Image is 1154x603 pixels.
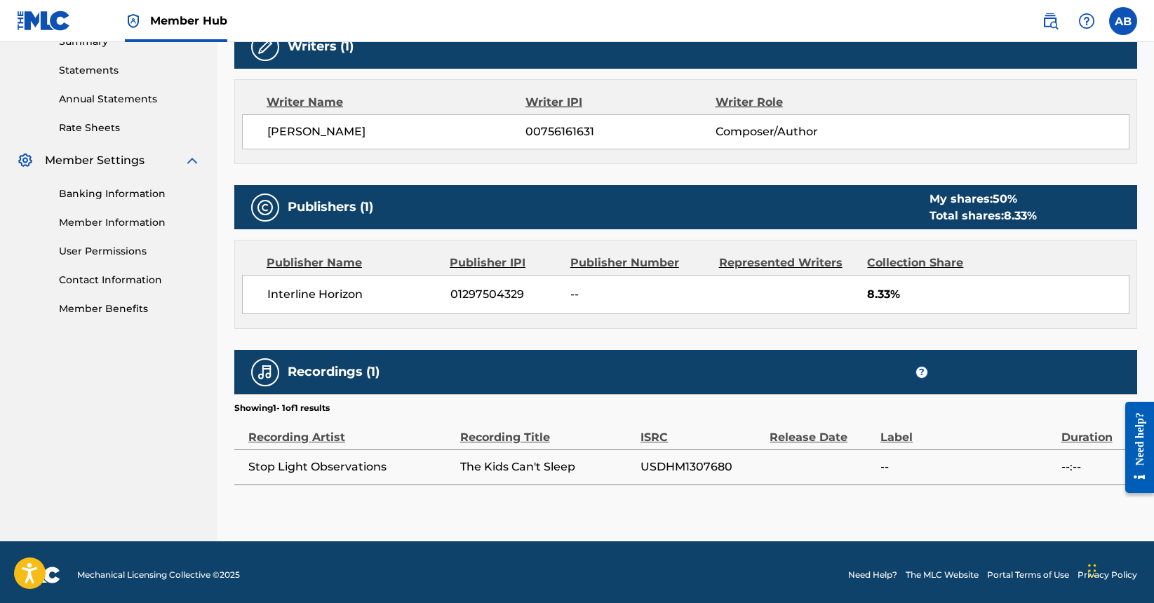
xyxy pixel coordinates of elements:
span: Stop Light Observations [248,459,453,475]
h5: Recordings (1) [288,364,380,380]
span: --:-- [1061,459,1130,475]
span: Composer/Author [716,123,888,140]
div: Publisher Name [267,255,439,271]
a: Public Search [1036,7,1064,35]
span: Member Hub [150,13,227,29]
a: Need Help? [848,569,897,581]
a: Statements [59,63,201,78]
span: [PERSON_NAME] [267,123,525,140]
span: The Kids Can't Sleep [460,459,633,475]
a: Member Benefits [59,301,201,316]
span: 00756161631 [525,123,715,140]
div: Total shares: [930,208,1037,224]
div: User Menu [1109,7,1137,35]
div: Publisher IPI [450,255,560,271]
img: Writers [257,39,274,55]
span: -- [880,459,1054,475]
div: Recording Artist [248,414,453,446]
img: MLC Logo [17,11,71,31]
img: expand [184,152,201,169]
div: Duration [1061,414,1130,446]
p: Showing 1 - 1 of 1 results [234,402,330,414]
span: ? [916,367,927,378]
span: 01297504329 [450,286,561,303]
iframe: Chat Widget [1084,536,1154,603]
a: Privacy Policy [1078,569,1137,581]
img: Top Rightsholder [125,13,142,29]
div: Writer IPI [525,94,716,111]
div: Recording Title [460,414,633,446]
h5: Writers (1) [288,39,354,55]
div: Label [880,414,1054,446]
a: Banking Information [59,187,201,201]
span: -- [570,286,708,303]
span: Mechanical Licensing Collective © 2025 [77,569,240,581]
span: USDHM1307680 [640,459,763,475]
a: Rate Sheets [59,121,201,135]
div: Release Date [770,414,873,446]
div: Help [1073,7,1101,35]
a: User Permissions [59,244,201,259]
img: help [1078,13,1095,29]
a: Member Information [59,215,201,230]
div: My shares: [930,191,1037,208]
img: Publishers [257,199,274,216]
span: 8.33 % [1004,209,1037,222]
div: Represented Writers [719,255,857,271]
div: Drag [1088,550,1096,592]
div: ISRC [640,414,763,446]
a: Portal Terms of Use [987,569,1069,581]
h5: Publishers (1) [288,199,373,215]
div: Publisher Number [570,255,709,271]
img: search [1042,13,1059,29]
div: Writer Name [267,94,525,111]
div: Collection Share [867,255,997,271]
div: Writer Role [716,94,888,111]
iframe: Resource Center [1115,390,1154,506]
a: Contact Information [59,273,201,287]
img: Member Settings [17,152,34,169]
span: Member Settings [45,152,145,169]
img: Recordings [257,364,274,381]
span: 50 % [993,192,1017,205]
span: 8.33% [867,286,1129,303]
a: Annual Statements [59,92,201,107]
a: The MLC Website [906,569,979,581]
span: Interline Horizon [267,286,440,303]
